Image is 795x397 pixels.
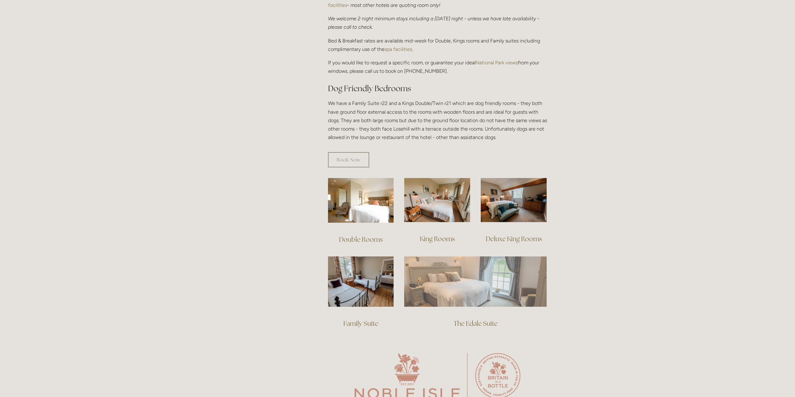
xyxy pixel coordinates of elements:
[328,37,547,53] p: Bed & Breakfast rates are available mid-week for Double, Kings rooms and Family suites including ...
[328,58,547,75] p: If you would like to request a specific room, or guarantee your ideal from your windows, please c...
[454,319,498,328] a: The Edale Suite
[328,256,394,307] img: Family Suite view, Losehill Hotel
[328,99,547,141] p: We have a Family Suite r22 and a Kings Double/Twin r21 which are dog friendly rooms - they both h...
[404,178,470,222] img: King Room view, Losehill Hotel
[486,235,542,243] a: Deluxe King Rooms
[420,235,455,243] a: King Rooms
[328,178,394,223] img: Double Room view, Losehill Hotel
[385,46,412,52] a: spa facilities
[339,235,383,244] a: Double Rooms
[343,319,378,328] a: Family Suite
[475,60,518,66] a: National Park views
[481,178,547,222] img: Deluxe King Room view, Losehill Hotel
[347,2,440,8] em: - most other hotels are quoting room only!
[404,256,547,306] img: The Edale Suite, Losehill Hotel
[328,152,369,167] a: Book Now
[328,83,547,94] h2: Dog Friendly Bedrooms
[328,16,541,30] em: We welcome 2 night minimum stays including a [DATE] night - unless we have late availability - pl...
